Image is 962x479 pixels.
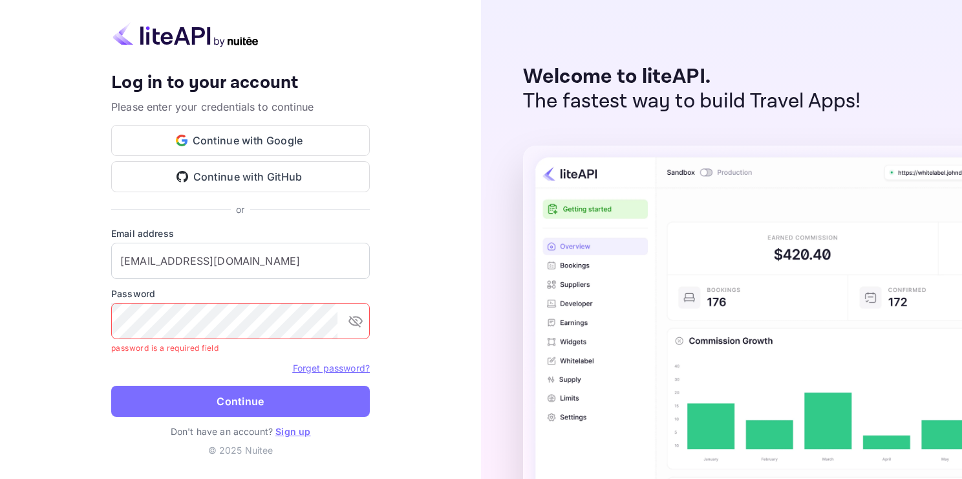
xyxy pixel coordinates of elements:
[275,426,310,437] a: Sign up
[111,227,370,240] label: Email address
[111,243,370,279] input: Enter your email address
[111,72,370,95] h4: Log in to your account
[293,361,370,374] a: Forget password?
[111,425,370,438] p: Don't have an account?
[343,308,369,334] button: toggle password visibility
[111,125,370,156] button: Continue with Google
[111,386,370,417] button: Continue
[523,65,861,89] p: Welcome to liteAPI.
[111,287,370,300] label: Password
[111,443,370,457] p: © 2025 Nuitee
[293,362,370,373] a: Forget password?
[111,99,370,115] p: Please enter your credentials to continue
[236,203,244,216] p: or
[111,342,361,355] p: password is a required field
[111,22,260,47] img: liteapi
[111,161,370,192] button: Continue with GitHub
[523,89,861,114] p: The fastest way to build Travel Apps!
